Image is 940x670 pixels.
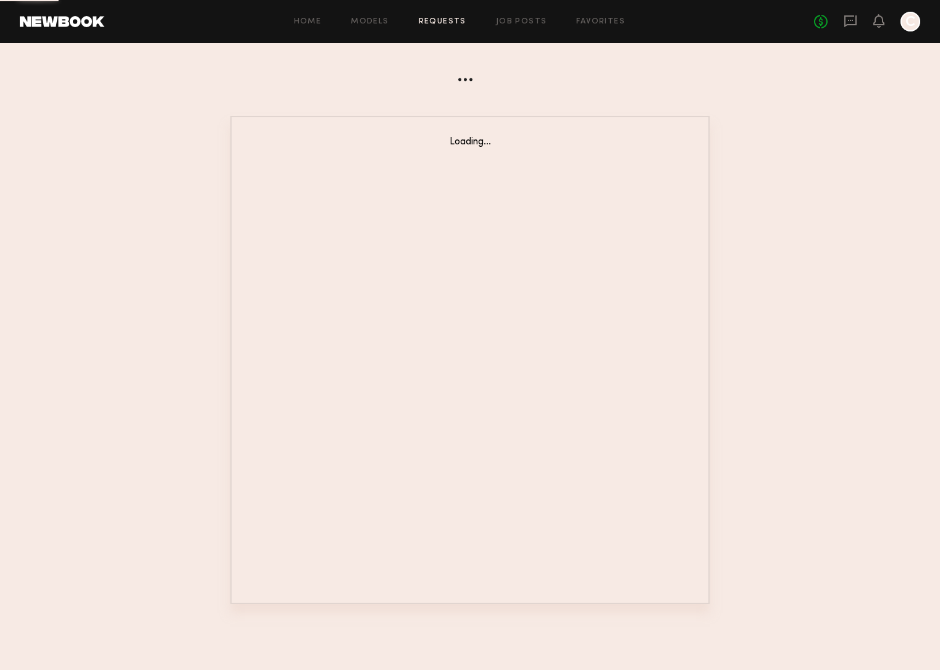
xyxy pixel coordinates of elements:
[419,18,466,26] a: Requests
[294,18,322,26] a: Home
[351,18,388,26] a: Models
[900,12,920,31] a: C
[230,53,710,86] div: ...
[256,137,684,147] div: Loading...
[496,18,547,26] a: Job Posts
[576,18,625,26] a: Favorites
